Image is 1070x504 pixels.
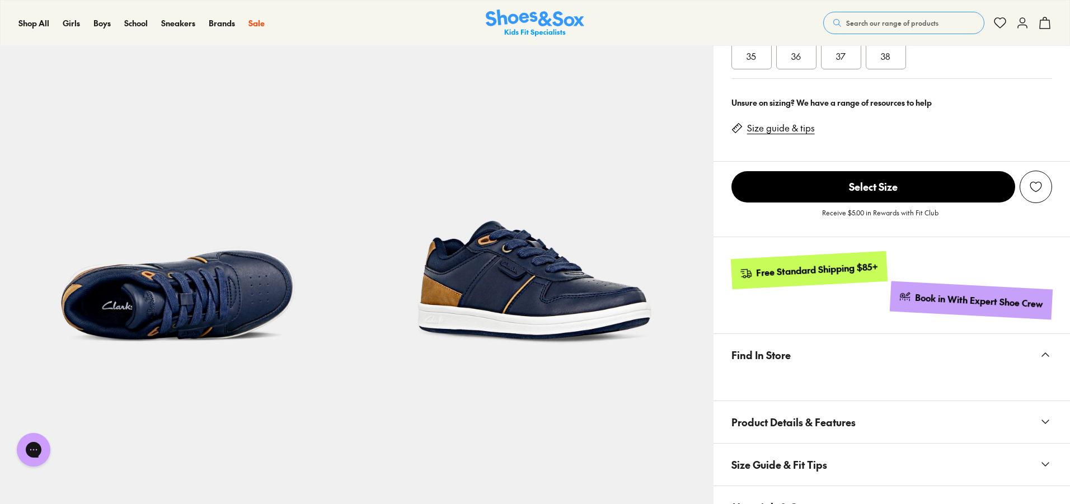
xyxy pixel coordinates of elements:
div: Unsure on sizing? We have a range of resources to help [731,97,1052,109]
a: Sale [248,17,265,29]
a: Shoes & Sox [486,10,584,37]
button: Add to Wishlist [1020,171,1052,203]
a: Girls [63,17,80,29]
a: Shop All [18,17,49,29]
iframe: Gorgias live chat messenger [11,429,56,470]
button: Search our range of products [823,12,984,34]
button: Select Size [731,171,1015,203]
a: School [124,17,148,29]
span: Find In Store [731,338,791,371]
span: Size Guide & Fit Tips [731,448,827,481]
p: Receive $5.00 in Rewards with Fit Club [822,208,938,228]
a: Size guide & tips [747,122,815,134]
span: 37 [836,49,846,63]
div: Book in With Expert Shoe Crew [915,291,1044,310]
img: Dune Senior Navy [356,27,713,383]
button: Product Details & Features [714,401,1070,443]
iframe: Find in Store [731,376,1052,387]
span: 38 [881,49,890,63]
span: 36 [791,49,801,63]
a: Sneakers [161,17,195,29]
a: Boys [93,17,111,29]
button: Find In Store [714,334,1070,376]
a: Free Standard Shipping $85+ [730,251,887,289]
button: Size Guide & Fit Tips [714,444,1070,486]
div: Free Standard Shipping $85+ [755,260,878,279]
span: Select Size [731,171,1015,202]
span: Search our range of products [846,18,938,28]
span: 35 [747,49,756,63]
a: Book in With Expert Shoe Crew [890,281,1053,319]
img: SNS_Logo_Responsive.svg [486,10,584,37]
a: Brands [209,17,235,29]
span: Product Details & Features [731,406,856,439]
